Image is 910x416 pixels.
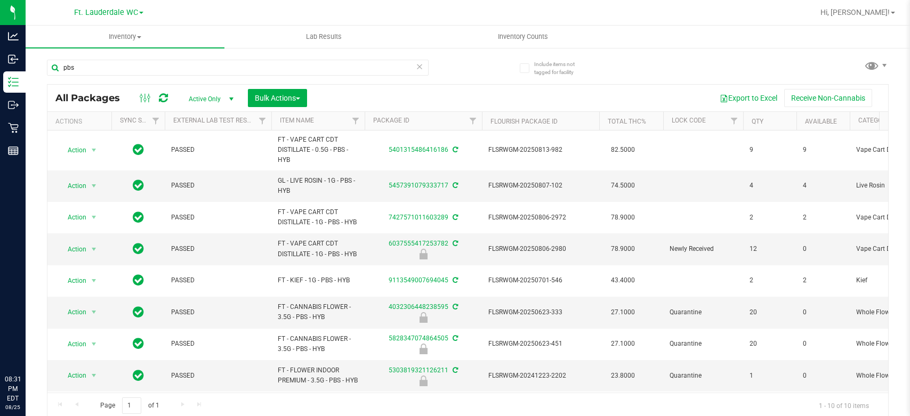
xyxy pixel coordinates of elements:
span: select [87,368,101,383]
span: Sync from Compliance System [451,214,458,221]
span: Sync from Compliance System [451,303,458,311]
span: Action [58,368,87,383]
span: 74.5000 [606,178,640,193]
span: Action [58,242,87,257]
span: Include items not tagged for facility [534,60,587,76]
button: Receive Non-Cannabis [784,89,872,107]
span: Bulk Actions [255,94,300,102]
span: 9 [803,145,843,155]
a: Qty [752,118,763,125]
span: FT - VAPE CART CDT DISTILLATE - 1G - PBS - HYB [278,239,358,259]
button: Bulk Actions [248,89,307,107]
span: FLSRWGM-20250813-982 [488,145,593,155]
span: 27.1000 [606,336,640,352]
a: Available [805,118,837,125]
span: 2 [803,275,843,286]
a: Filter [147,112,165,130]
span: Sync from Compliance System [451,182,458,189]
inline-svg: Inventory [8,77,19,87]
span: PASSED [171,339,265,349]
span: Inventory [26,32,224,42]
span: FT - CANNABIS FLOWER - 3.5G - PBS - HYB [278,334,358,354]
span: FLSRWGM-20250701-546 [488,275,593,286]
a: Item Name [280,117,314,124]
span: FT - KIEF - 1G - PBS - HYB [278,275,358,286]
span: In Sync [133,273,144,288]
span: Action [58,337,87,352]
span: 20 [750,307,790,317]
p: 08:31 PM EDT [5,374,21,403]
span: PASSED [171,145,265,155]
span: Sync from Compliance System [451,366,458,374]
span: 2 [750,275,790,286]
span: select [87,273,101,288]
span: PASSED [171,307,265,317]
a: Sync Status [120,117,161,124]
span: Clear [416,60,423,74]
div: Quarantine [363,376,484,386]
span: 9 [750,145,790,155]
span: select [87,242,101,257]
span: FT - VAPE CART CDT DISTILLATE - 1G - PBS - HYB [278,207,358,227]
span: Page of 1 [91,397,168,414]
a: 5828347074864505 [389,335,448,342]
span: Hi, [PERSON_NAME]! [820,8,890,17]
a: Flourish Package ID [490,118,558,125]
span: 0 [803,339,843,349]
div: Quarantine [363,312,484,323]
span: Action [58,305,87,320]
span: In Sync [133,178,144,193]
span: 1 - 10 of 10 items [810,397,877,413]
span: FLSRWGM-20250806-2972 [488,213,593,223]
span: 82.5000 [606,142,640,158]
span: All Packages [55,92,131,104]
inline-svg: Retail [8,123,19,133]
span: Action [58,273,87,288]
span: Sync from Compliance System [451,240,458,247]
a: Inventory Counts [424,26,623,48]
span: PASSED [171,244,265,254]
span: select [87,143,101,158]
span: 78.9000 [606,210,640,225]
a: Package ID [373,117,409,124]
span: 0 [803,371,843,381]
span: GL - LIVE ROSIN - 1G - PBS - HYB [278,176,358,196]
span: Quarantine [670,307,737,317]
span: 1 [750,371,790,381]
div: Newly Received [363,249,484,259]
input: Search Package ID, Item Name, SKU, Lot or Part Number... [47,60,429,76]
span: 43.4000 [606,273,640,288]
span: In Sync [133,336,144,351]
span: 4 [750,181,790,191]
span: Action [58,178,87,193]
inline-svg: Analytics [8,31,19,42]
span: PASSED [171,275,265,286]
span: 20 [750,339,790,349]
span: Ft. Lauderdale WC [74,8,138,17]
span: 23.8000 [606,368,640,384]
iframe: Resource center [11,331,43,363]
a: 4032306448238595 [389,303,448,311]
a: Filter [254,112,271,130]
span: Newly Received [670,244,737,254]
a: 6037555417253782 [389,240,448,247]
span: Quarantine [670,339,737,349]
a: 5457391079333717 [389,182,448,189]
span: Inventory Counts [484,32,562,42]
span: FT - VAPE CART CDT DISTILLATE - 0.5G - PBS - HYB [278,135,358,166]
a: Filter [464,112,482,130]
span: PASSED [171,371,265,381]
span: 2 [803,213,843,223]
div: Quarantine [363,344,484,354]
div: Actions [55,118,107,125]
iframe: Resource center unread badge [31,329,44,342]
span: Action [58,210,87,225]
a: Lab Results [224,26,423,48]
span: 0 [803,307,843,317]
span: select [87,305,101,320]
a: Lock Code [672,117,706,124]
a: Filter [726,112,743,130]
a: Category [858,117,890,124]
a: 7427571011603289 [389,214,448,221]
span: 2 [750,213,790,223]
